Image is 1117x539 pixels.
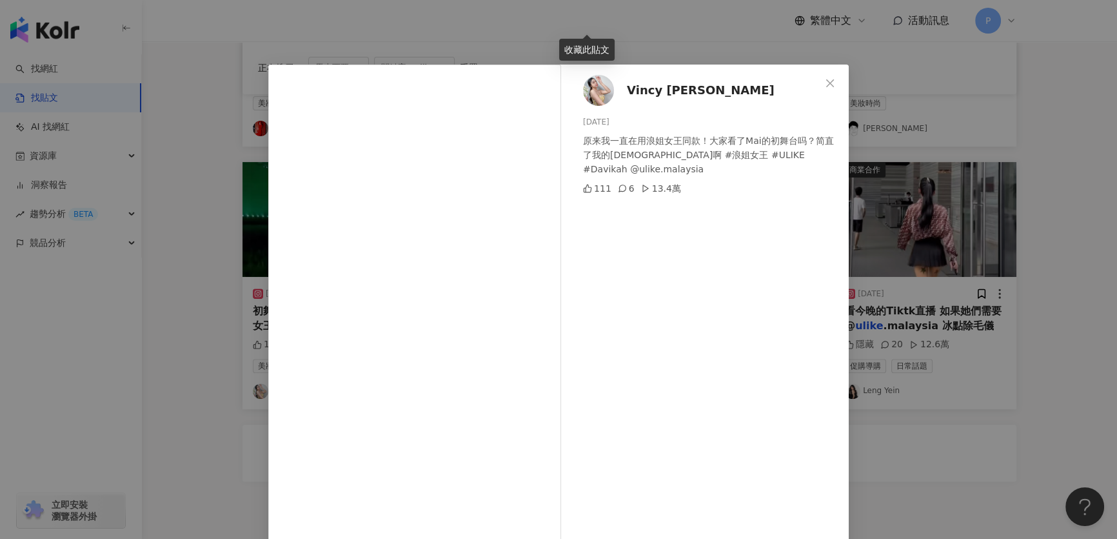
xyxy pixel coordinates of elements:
a: KOL AvatarVincy [PERSON_NAME] [583,75,820,106]
div: [DATE] [583,116,838,128]
div: 原来我一直在用浪姐女王同款！大家看了Mai的初舞台吗？简直了我的[DEMOGRAPHIC_DATA]啊 #浪姐女王 #ULIKE #Davikah @ulike.malaysia [583,134,838,176]
div: 111 [583,181,611,196]
div: 收藏此貼文 [559,39,615,61]
span: Vincy [PERSON_NAME] [627,81,775,99]
img: KOL Avatar [583,75,614,106]
button: Close [817,70,843,96]
span: close [825,78,835,88]
div: 6 [618,181,635,196]
div: 13.4萬 [641,181,681,196]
